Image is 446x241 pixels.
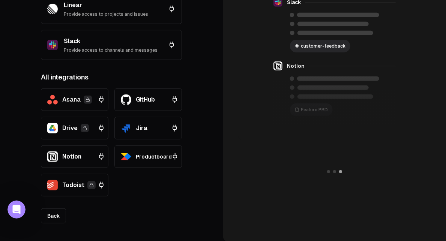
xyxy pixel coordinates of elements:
img: Notion [273,61,282,70]
span: Asana [62,95,81,104]
h2: All integrations [41,72,182,82]
button: ProductboardProductboard [114,145,182,168]
button: TodoistTodoist [41,174,108,196]
button: NotionNotion [41,145,108,168]
div: Feature PRD [290,103,333,116]
span: GitHub [136,95,155,104]
button: AsanaAsana [41,88,108,111]
p: Provide access to projects and issues [64,11,148,17]
button: Google DriveDrive [41,117,108,139]
span: Notion [62,152,81,161]
span: Jira [136,124,147,133]
button: SlackSlackProvide access to channels and messages [41,30,182,60]
a: Back [41,208,66,223]
img: GitHub [121,94,131,105]
span: Todoist [62,181,84,190]
img: Linear [47,4,58,14]
img: Asana [47,95,58,105]
iframe: Intercom live chat [8,201,26,219]
img: Google Drive [47,123,58,133]
div: customer-feedback [290,40,350,52]
img: Productboard [121,151,131,162]
button: GitHubGitHub [114,88,182,111]
p: Linear [64,1,148,10]
span: Productboard [136,153,172,160]
img: Notion [47,151,58,162]
span: Drive [62,124,78,133]
p: Provide access to channels and messages [64,47,158,53]
p: Slack [64,37,158,46]
button: JiraJira [114,117,182,139]
span: Notion [287,62,305,70]
img: Jira [121,123,131,133]
img: Todoist [47,180,58,190]
img: Slack [47,40,58,50]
